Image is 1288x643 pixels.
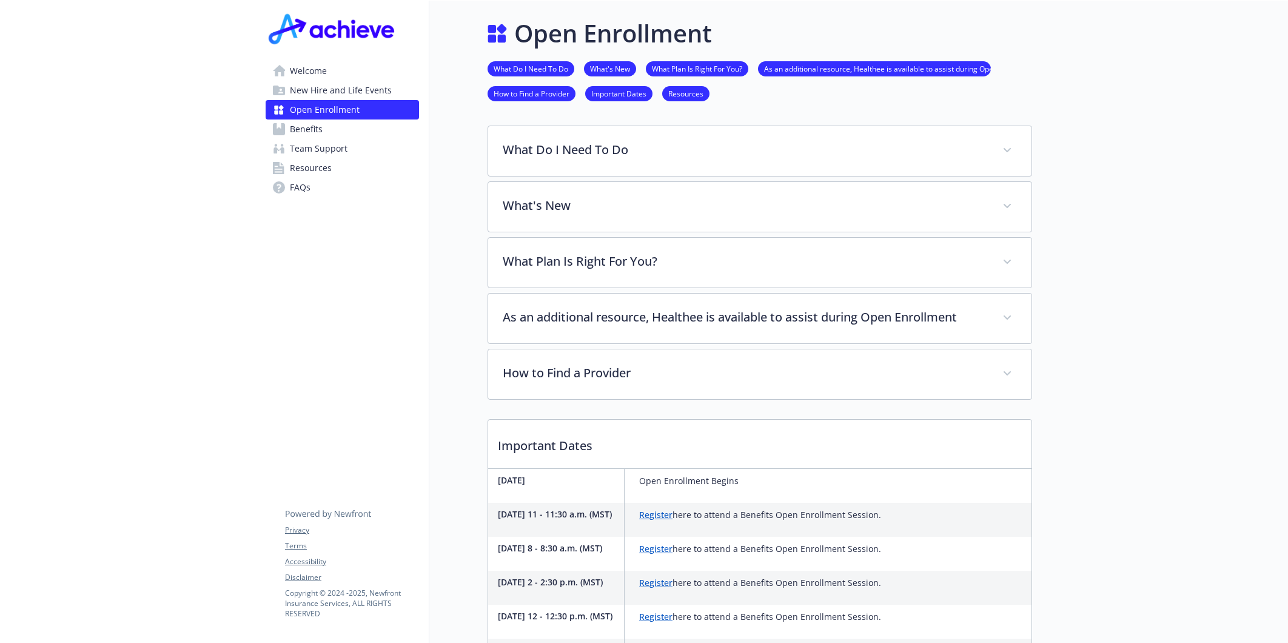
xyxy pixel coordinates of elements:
h1: Open Enrollment [514,15,712,52]
span: Benefits [290,120,323,139]
p: here to attend a Benefits Open Enrollment Session. [639,610,881,624]
p: here to attend a Benefits Open Enrollment Session. [639,542,881,556]
a: Accessibility [285,556,418,567]
p: Copyright © 2024 - 2025 , Newfront Insurance Services, ALL RIGHTS RESERVED [285,588,418,619]
span: New Hire and Life Events [290,81,392,100]
span: Resources [290,158,332,178]
a: Resources [662,87,709,99]
a: New Hire and Life Events [266,81,419,100]
p: here to attend a Benefits Open Enrollment Session. [639,508,881,522]
a: FAQs [266,178,419,197]
a: Register [639,577,673,588]
a: Benefits [266,120,419,139]
p: [DATE] 2 - 2:30 p.m. (MST) [498,576,619,588]
a: Privacy [285,525,418,536]
a: Team Support [266,139,419,158]
p: What's New [503,197,988,215]
p: [DATE] 12 - 12:30 p.m. (MST) [498,610,619,622]
span: Open Enrollment [290,100,360,120]
a: Welcome [266,61,419,81]
p: [DATE] [498,474,619,486]
span: Team Support [290,139,347,158]
span: FAQs [290,178,310,197]
p: What Plan Is Right For You? [503,252,988,271]
div: What Plan Is Right For You? [488,238,1031,288]
p: As an additional resource, Healthee is available to assist during Open Enrollment [503,308,988,326]
div: As an additional resource, Healthee is available to assist during Open Enrollment [488,294,1031,343]
a: Register [639,611,673,622]
p: Open Enrollment Begins [639,474,739,488]
a: What Do I Need To Do [488,62,574,74]
a: Register [639,509,673,520]
p: [DATE] 11 - 11:30 a.m. (MST) [498,508,619,520]
a: Resources [266,158,419,178]
a: Terms [285,540,418,551]
p: How to Find a Provider [503,364,988,382]
div: How to Find a Provider [488,349,1031,399]
a: How to Find a Provider [488,87,575,99]
a: Disclaimer [285,572,418,583]
a: What's New [584,62,636,74]
a: What Plan Is Right For You? [646,62,748,74]
p: here to attend a Benefits Open Enrollment Session. [639,576,881,590]
div: What's New [488,182,1031,232]
div: What Do I Need To Do [488,126,1031,176]
a: Register [639,543,673,554]
a: Open Enrollment [266,100,419,120]
a: As an additional resource, Healthee is available to assist during Open Enrollment [758,62,991,74]
span: Welcome [290,61,327,81]
p: [DATE] 8 - 8:30 a.m. (MST) [498,542,619,554]
a: Important Dates [585,87,652,99]
p: What Do I Need To Do [503,141,988,159]
p: Important Dates [488,420,1031,465]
